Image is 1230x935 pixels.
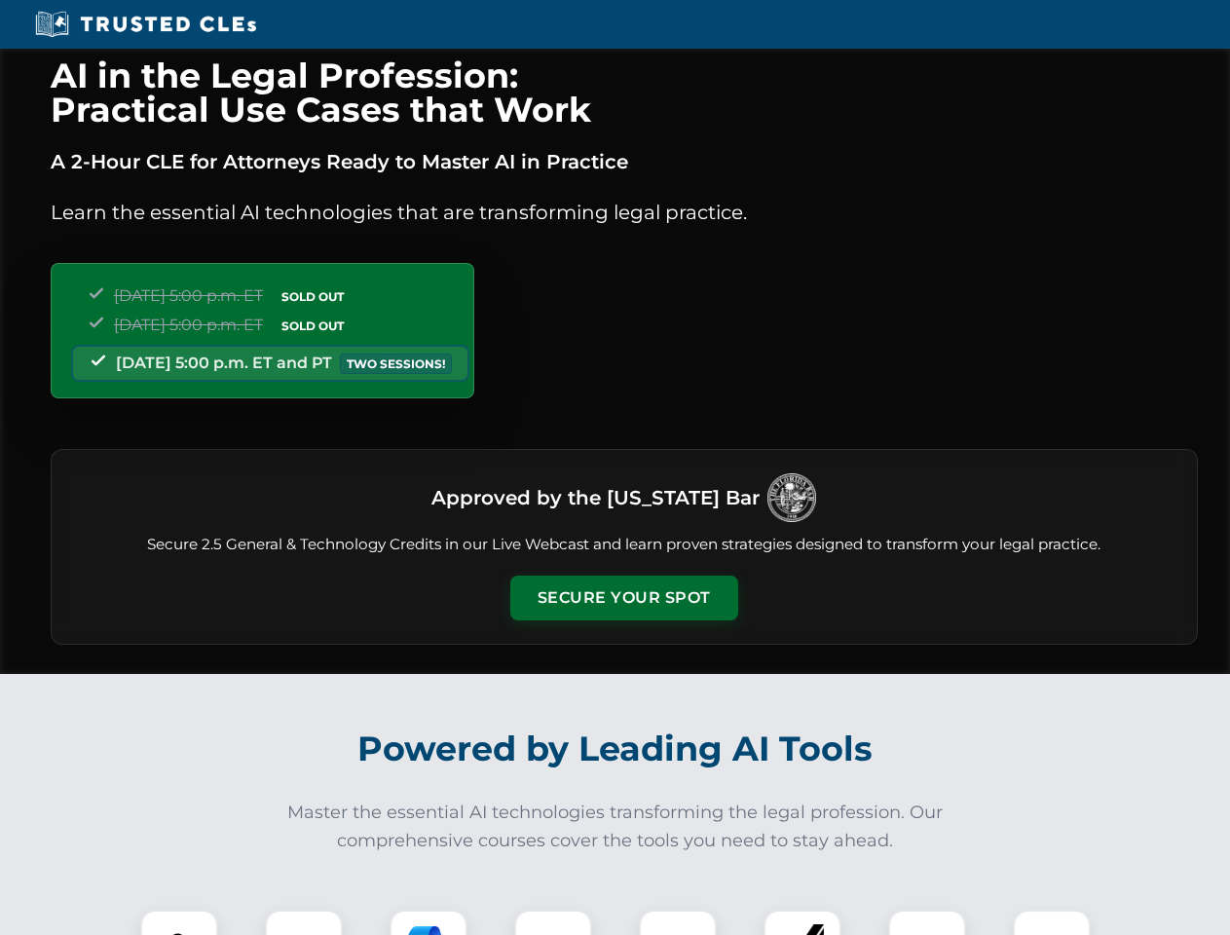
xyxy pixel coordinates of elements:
p: Secure 2.5 General & Technology Credits in our Live Webcast and learn proven strategies designed ... [75,534,1174,556]
span: [DATE] 5:00 p.m. ET [114,316,263,334]
h2: Powered by Leading AI Tools [76,715,1155,783]
p: Master the essential AI technologies transforming the legal profession. Our comprehensive courses... [275,799,956,855]
h1: AI in the Legal Profession: Practical Use Cases that Work [51,58,1198,127]
p: A 2-Hour CLE for Attorneys Ready to Master AI in Practice [51,146,1198,177]
img: Trusted CLEs [29,10,262,39]
p: Learn the essential AI technologies that are transforming legal practice. [51,197,1198,228]
h3: Approved by the [US_STATE] Bar [431,480,760,515]
span: SOLD OUT [275,286,351,307]
span: SOLD OUT [275,316,351,336]
img: Logo [767,473,816,522]
span: [DATE] 5:00 p.m. ET [114,286,263,305]
button: Secure Your Spot [510,576,738,620]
